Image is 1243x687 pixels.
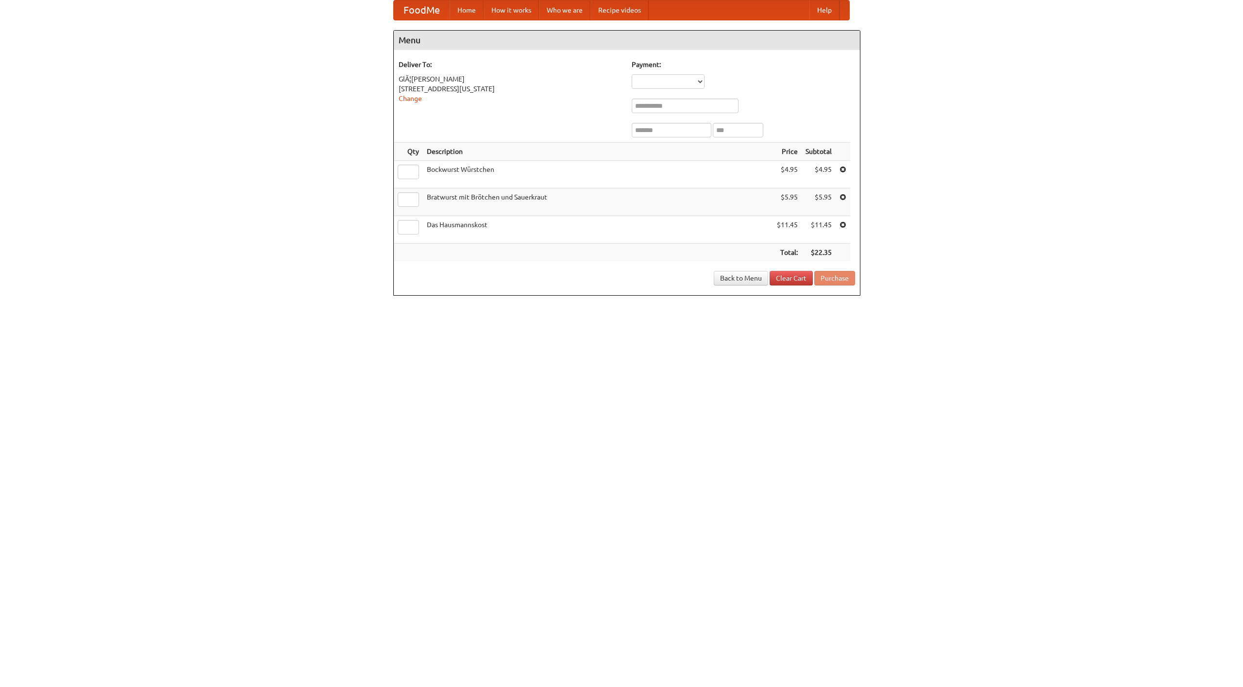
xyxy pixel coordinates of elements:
[399,84,622,94] div: [STREET_ADDRESS][US_STATE]
[423,216,773,244] td: Das Hausmannskost
[399,74,622,84] div: GlÃ¦[PERSON_NAME]
[802,143,836,161] th: Subtotal
[423,161,773,188] td: Bockwurst Würstchen
[484,0,539,20] a: How it works
[802,161,836,188] td: $4.95
[394,143,423,161] th: Qty
[632,60,855,69] h5: Payment:
[773,161,802,188] td: $4.95
[399,60,622,69] h5: Deliver To:
[802,188,836,216] td: $5.95
[773,244,802,262] th: Total:
[770,271,813,285] a: Clear Cart
[802,244,836,262] th: $22.35
[814,271,855,285] button: Purchase
[423,188,773,216] td: Bratwurst mit Brötchen und Sauerkraut
[773,143,802,161] th: Price
[394,0,450,20] a: FoodMe
[809,0,840,20] a: Help
[450,0,484,20] a: Home
[539,0,590,20] a: Who we are
[773,188,802,216] td: $5.95
[394,31,860,50] h4: Menu
[590,0,649,20] a: Recipe videos
[423,143,773,161] th: Description
[399,95,422,102] a: Change
[714,271,768,285] a: Back to Menu
[802,216,836,244] td: $11.45
[773,216,802,244] td: $11.45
